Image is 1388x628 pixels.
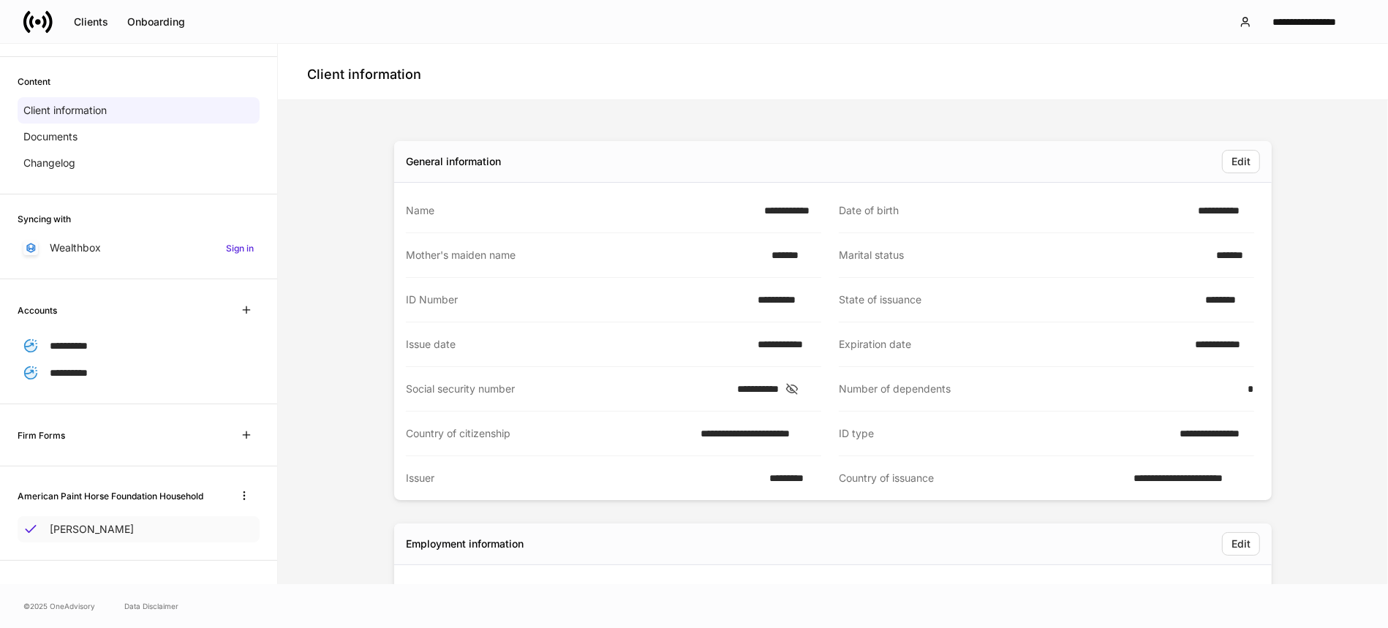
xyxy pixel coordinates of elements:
[23,129,78,144] p: Documents
[74,17,108,27] div: Clients
[839,248,1208,262] div: Marital status
[18,428,65,442] h6: Firm Forms
[18,303,57,317] h6: Accounts
[839,337,1187,352] div: Expiration date
[406,292,750,307] div: ID Number
[1232,156,1251,167] div: Edit
[18,97,260,124] a: Client information
[1232,539,1251,549] div: Edit
[1222,150,1260,173] button: Edit
[18,150,260,176] a: Changelog
[839,203,1189,218] div: Date of birth
[18,235,260,261] a: WealthboxSign in
[18,516,260,542] a: [PERSON_NAME]
[406,382,728,396] div: Social security number
[406,426,692,441] div: Country of citizenship
[1222,532,1260,556] button: Edit
[64,10,118,34] button: Clients
[127,17,185,27] div: Onboarding
[23,103,107,118] p: Client information
[839,382,1239,396] div: Number of dependents
[124,600,178,612] a: Data Disclaimer
[23,156,75,170] p: Changelog
[23,600,95,612] span: © 2025 OneAdvisory
[18,212,71,226] h6: Syncing with
[839,292,1197,307] div: State of issuance
[18,124,260,150] a: Documents
[307,66,421,83] h4: Client information
[406,248,763,262] div: Mother's maiden name
[406,537,524,551] div: Employment information
[226,241,254,255] h6: Sign in
[406,154,501,169] div: General information
[50,522,134,537] p: [PERSON_NAME]
[50,241,101,255] p: Wealthbox
[18,489,203,503] h6: American Paint Horse Foundation Household
[18,75,50,88] h6: Content
[839,426,1171,441] div: ID type
[406,471,761,485] div: Issuer
[118,10,195,34] button: Onboarding
[406,337,749,352] div: Issue date
[406,203,755,218] div: Name
[839,471,1125,485] div: Country of issuance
